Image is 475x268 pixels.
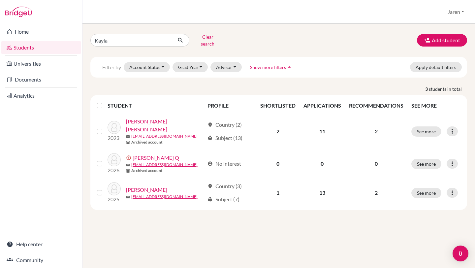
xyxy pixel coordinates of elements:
[131,133,198,139] a: [EMAIL_ADDRESS][DOMAIN_NAME]
[300,114,345,149] td: 11
[108,153,121,166] img: Wong, Ka Q
[407,98,464,114] th: SEE MORE
[108,134,121,142] p: 2023
[425,85,429,92] strong: 3
[1,25,81,38] a: Home
[1,89,81,102] a: Analytics
[126,141,130,145] span: inventory_2
[131,194,198,200] a: [EMAIL_ADDRESS][DOMAIN_NAME]
[1,73,81,86] a: Documents
[417,34,467,47] button: Add student
[126,155,133,160] span: error_outline
[453,246,468,261] div: Open Intercom Messenger
[131,162,198,168] a: [EMAIL_ADDRESS][DOMAIN_NAME]
[1,238,81,251] a: Help center
[207,160,241,168] div: No interest
[210,62,242,72] button: Advisor
[345,98,407,114] th: RECOMMENDATIONS
[126,117,205,133] a: [PERSON_NAME] [PERSON_NAME]
[207,184,213,189] span: location_on
[108,166,121,174] p: 2026
[207,134,242,142] div: Subject (13)
[256,114,300,149] td: 2
[204,98,256,114] th: PROFILE
[411,159,441,169] button: See more
[124,62,170,72] button: Account Status
[108,195,121,203] p: 2025
[90,34,172,47] input: Find student by name...
[411,126,441,137] button: See more
[1,41,81,54] a: Students
[411,188,441,198] button: See more
[300,98,345,114] th: APPLICATIONS
[189,32,226,49] button: Clear search
[349,189,403,197] p: 2
[207,197,213,202] span: local_library
[102,64,121,70] span: Filter by
[133,154,179,162] a: [PERSON_NAME] Q
[126,169,130,173] span: inventory_2
[256,178,300,207] td: 1
[286,64,293,70] i: arrow_drop_up
[207,135,213,141] span: local_library
[207,195,239,203] div: Subject (7)
[1,57,81,70] a: Universities
[131,168,163,174] b: Archived account
[207,161,213,166] span: account_circle
[108,98,204,114] th: STUDENT
[96,64,101,70] i: filter_list
[349,160,403,168] p: 0
[173,62,208,72] button: Grad Year
[207,121,242,129] div: Country (2)
[108,121,121,134] img: Lin, Yan Chi Kayla
[108,182,121,195] img: Yeung, Kayla
[445,6,467,18] button: Jaren
[131,139,163,145] b: Archived account
[1,253,81,267] a: Community
[256,149,300,178] td: 0
[410,62,462,72] button: Apply default filters
[349,127,403,135] p: 2
[244,62,298,72] button: Show more filtersarrow_drop_up
[126,135,130,139] span: mail
[256,98,300,114] th: SHORTLISTED
[300,149,345,178] td: 0
[126,163,130,167] span: mail
[5,7,32,17] img: Bridge-U
[207,182,242,190] div: Country (3)
[429,85,467,92] span: students in total
[207,122,213,127] span: location_on
[300,178,345,207] td: 13
[126,195,130,199] span: mail
[250,64,286,70] span: Show more filters
[126,186,167,194] a: [PERSON_NAME]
